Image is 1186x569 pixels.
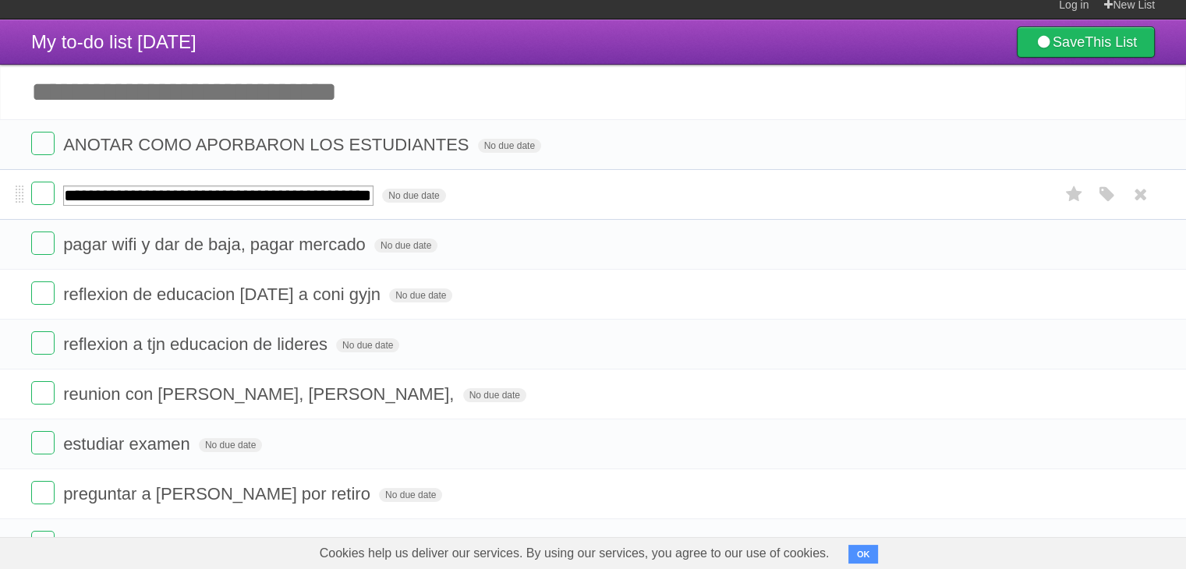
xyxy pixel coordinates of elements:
[31,331,55,355] label: Done
[31,31,196,52] span: My to-do list [DATE]
[382,189,445,203] span: No due date
[31,381,55,405] label: Done
[478,139,541,153] span: No due date
[31,531,55,554] label: Done
[31,281,55,305] label: Done
[31,481,55,504] label: Done
[304,538,845,569] span: Cookies help us deliver our services. By using our services, you agree to our use of cookies.
[31,431,55,454] label: Done
[374,239,437,253] span: No due date
[63,484,374,504] span: preguntar a [PERSON_NAME] por retiro
[1017,27,1155,58] a: SaveThis List
[31,231,55,255] label: Done
[379,488,442,502] span: No due date
[1085,34,1137,50] b: This List
[199,438,262,452] span: No due date
[1060,182,1089,207] label: Star task
[389,288,452,302] span: No due date
[463,388,526,402] span: No due date
[63,384,458,404] span: reunion con [PERSON_NAME], [PERSON_NAME],
[63,235,370,254] span: pagar wifi y dar de baja, pagar mercado
[63,284,384,304] span: reflexion de educacion [DATE] a coni gyjn
[31,132,55,155] label: Done
[63,334,331,354] span: reflexion a tjn educacion de lideres
[31,182,55,205] label: Done
[63,434,194,454] span: estudiar examen
[336,338,399,352] span: No due date
[848,545,879,564] button: OK
[63,534,448,553] span: hablar con [PERSON_NAME] para estudiar juntas
[63,135,473,154] span: ANOTAR COMO APORBARON LOS ESTUDIANTES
